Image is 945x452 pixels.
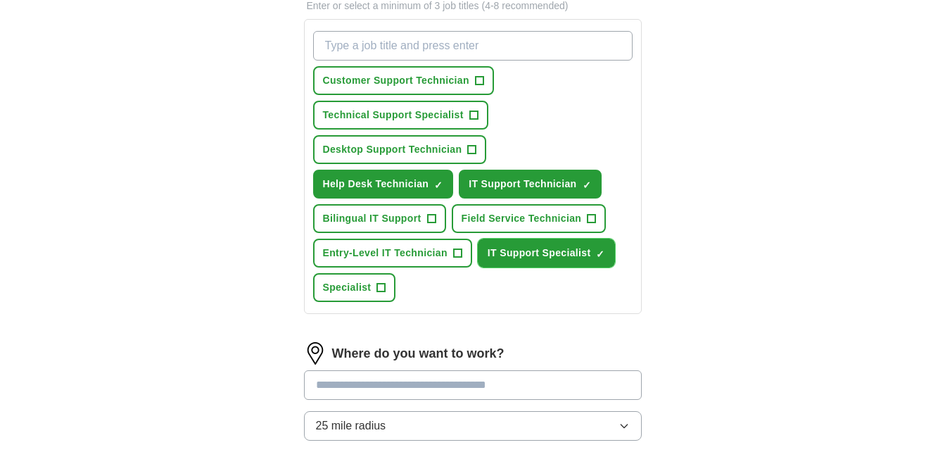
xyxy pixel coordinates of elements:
span: ✓ [434,180,443,191]
button: 25 mile radius [304,411,642,441]
span: Field Service Technician [462,211,582,226]
button: Customer Support Technician [313,66,494,95]
button: IT Support Specialist✓ [478,239,616,268]
span: ✓ [583,180,591,191]
span: 25 mile radius [316,418,386,434]
span: Bilingual IT Support [323,211,421,226]
img: location.png [304,342,326,365]
button: Field Service Technician [452,204,607,233]
span: Customer Support Technician [323,73,469,88]
button: Technical Support Specialist [313,101,488,130]
button: IT Support Technician✓ [459,170,601,199]
span: Help Desk Technician [323,177,429,192]
span: IT Support Technician [469,177,576,192]
span: Specialist [323,280,372,295]
button: Specialist [313,273,396,302]
button: Help Desk Technician✓ [313,170,454,199]
span: Entry-Level IT Technician [323,246,448,260]
span: Technical Support Specialist [323,108,464,123]
button: Entry-Level IT Technician [313,239,472,268]
input: Type a job title and press enter [313,31,633,61]
span: ✓ [596,249,604,260]
label: Where do you want to work? [332,344,505,363]
span: IT Support Specialist [488,246,591,260]
button: Bilingual IT Support [313,204,446,233]
button: Desktop Support Technician [313,135,487,164]
span: Desktop Support Technician [323,142,462,157]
